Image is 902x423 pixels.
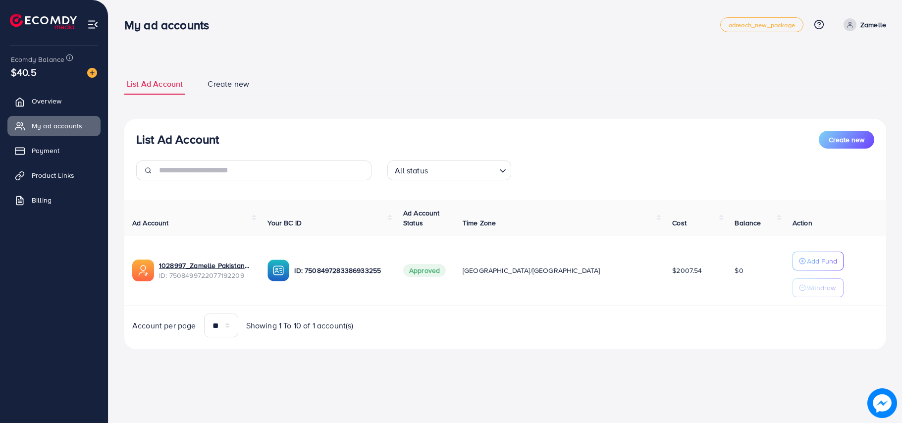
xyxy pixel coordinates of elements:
[7,91,101,111] a: Overview
[829,135,864,145] span: Create new
[87,68,97,78] img: image
[860,19,886,31] p: Zamelle
[267,218,302,228] span: Your BC ID
[793,252,844,270] button: Add Fund
[672,218,687,228] span: Cost
[7,141,101,160] a: Payment
[819,131,874,149] button: Create new
[735,265,743,275] span: $0
[11,65,37,79] span: $40.5
[32,121,82,131] span: My ad accounts
[807,282,836,294] p: Withdraw
[807,255,837,267] p: Add Fund
[463,265,600,275] span: [GEOGRAPHIC_DATA]/[GEOGRAPHIC_DATA]
[32,195,52,205] span: Billing
[127,78,183,90] span: List Ad Account
[124,18,217,32] h3: My ad accounts
[208,78,249,90] span: Create new
[32,170,74,180] span: Product Links
[246,320,354,331] span: Showing 1 To 10 of 1 account(s)
[431,161,495,178] input: Search for option
[10,14,77,29] img: logo
[672,265,702,275] span: $2007.54
[159,270,252,280] span: ID: 7508499722077192209
[793,278,844,297] button: Withdraw
[132,320,196,331] span: Account per page
[387,160,511,180] div: Search for option
[840,18,886,31] a: Zamelle
[403,208,440,228] span: Ad Account Status
[729,22,795,28] span: adreach_new_package
[132,218,169,228] span: Ad Account
[11,54,64,64] span: Ecomdy Balance
[87,19,99,30] img: menu
[132,260,154,281] img: ic-ads-acc.e4c84228.svg
[159,261,252,281] div: <span class='underline'>1028997_Zamelle Pakistan_1748208831279</span></br>7508499722077192209
[720,17,803,32] a: adreach_new_package
[735,218,761,228] span: Balance
[7,165,101,185] a: Product Links
[393,163,430,178] span: All status
[159,261,252,270] a: 1028997_Zamelle Pakistan_1748208831279
[793,218,812,228] span: Action
[403,264,446,277] span: Approved
[463,218,496,228] span: Time Zone
[32,96,61,106] span: Overview
[867,388,897,418] img: image
[7,190,101,210] a: Billing
[267,260,289,281] img: ic-ba-acc.ded83a64.svg
[294,264,387,276] p: ID: 7508497283386933255
[32,146,59,156] span: Payment
[136,132,219,147] h3: List Ad Account
[7,116,101,136] a: My ad accounts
